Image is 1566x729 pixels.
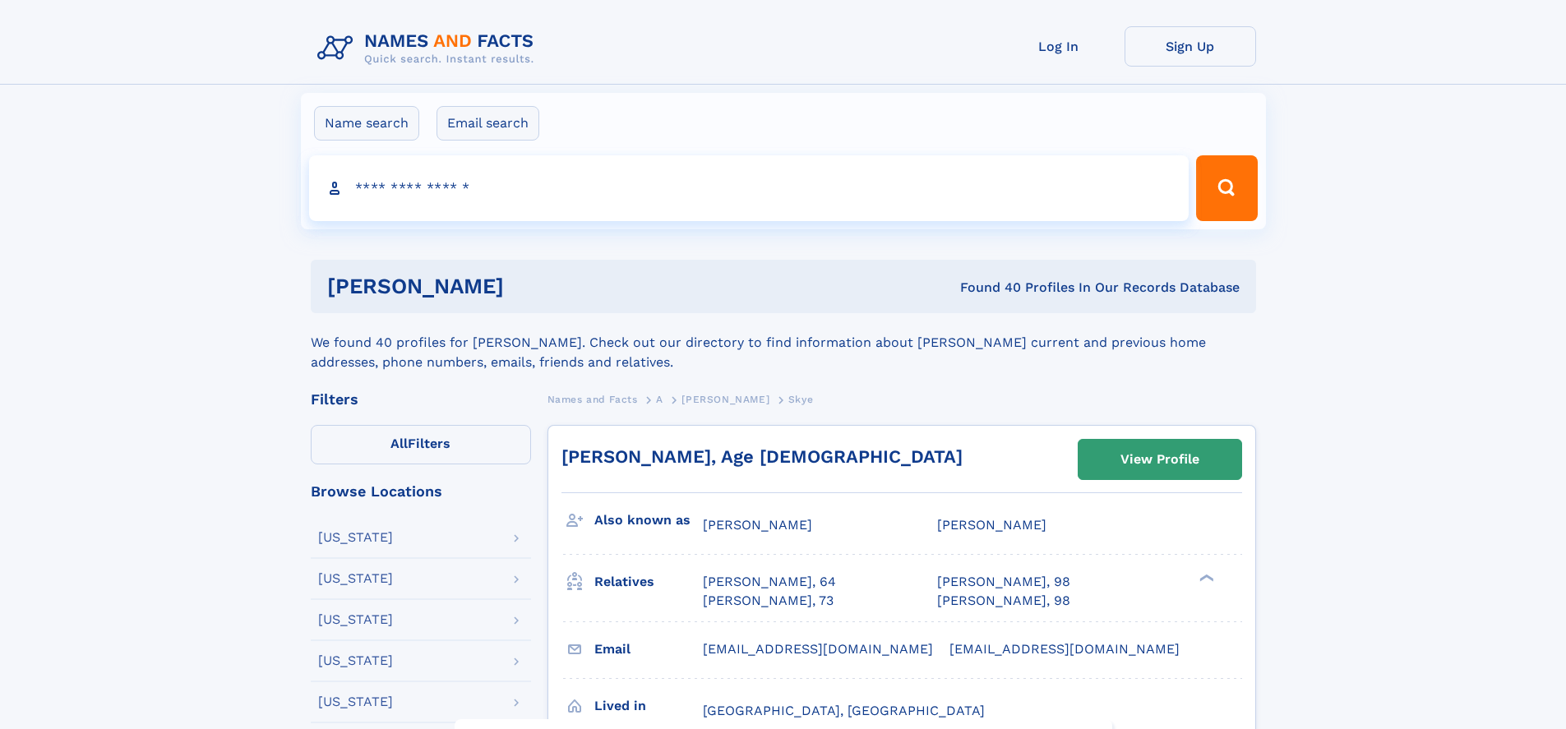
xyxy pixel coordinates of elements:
[327,276,732,297] h1: [PERSON_NAME]
[681,394,769,405] span: [PERSON_NAME]
[314,106,419,141] label: Name search
[732,279,1240,297] div: Found 40 Profiles In Our Records Database
[937,592,1070,610] a: [PERSON_NAME], 98
[309,155,1190,221] input: search input
[311,26,547,71] img: Logo Names and Facts
[318,531,393,544] div: [US_STATE]
[1125,26,1256,67] a: Sign Up
[1195,573,1215,584] div: ❯
[318,613,393,626] div: [US_STATE]
[594,506,703,534] h3: Also known as
[993,26,1125,67] a: Log In
[937,517,1046,533] span: [PERSON_NAME]
[1120,441,1199,478] div: View Profile
[1196,155,1257,221] button: Search Button
[311,313,1256,372] div: We found 40 profiles for [PERSON_NAME]. Check out our directory to find information about [PERSON...
[390,436,408,451] span: All
[656,389,663,409] a: A
[547,389,638,409] a: Names and Facts
[318,654,393,667] div: [US_STATE]
[561,446,963,467] a: [PERSON_NAME], Age [DEMOGRAPHIC_DATA]
[1079,440,1241,479] a: View Profile
[594,635,703,663] h3: Email
[703,641,933,657] span: [EMAIL_ADDRESS][DOMAIN_NAME]
[311,484,531,499] div: Browse Locations
[703,517,812,533] span: [PERSON_NAME]
[594,568,703,596] h3: Relatives
[318,695,393,708] div: [US_STATE]
[703,703,985,718] span: [GEOGRAPHIC_DATA], [GEOGRAPHIC_DATA]
[594,692,703,720] h3: Lived in
[949,641,1180,657] span: [EMAIL_ADDRESS][DOMAIN_NAME]
[703,592,834,610] a: [PERSON_NAME], 73
[788,394,813,405] span: Skye
[656,394,663,405] span: A
[311,425,531,464] label: Filters
[937,573,1070,591] a: [PERSON_NAME], 98
[437,106,539,141] label: Email search
[318,572,393,585] div: [US_STATE]
[703,573,836,591] a: [PERSON_NAME], 64
[681,389,769,409] a: [PERSON_NAME]
[311,392,531,407] div: Filters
